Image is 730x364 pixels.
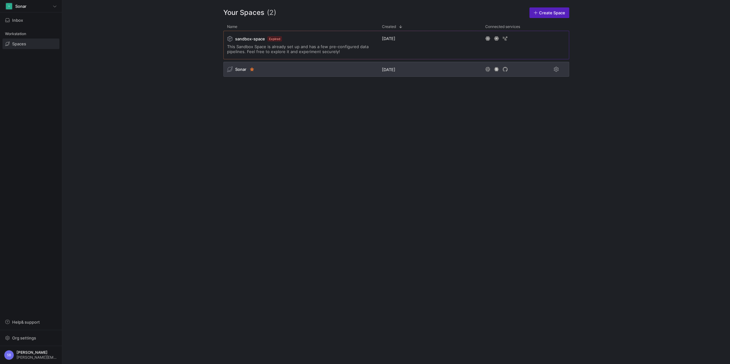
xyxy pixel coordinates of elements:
span: Sonar [15,4,26,9]
span: Spaces [12,41,26,46]
span: Expired [267,36,282,41]
span: [PERSON_NAME] [16,350,58,355]
div: SB [4,350,14,360]
span: (2) [267,7,276,18]
button: Inbox [2,15,59,25]
span: [DATE] [382,36,395,41]
a: Org settings [2,336,59,341]
span: [DATE] [382,67,395,72]
span: sandbox-space [235,36,265,41]
span: Org settings [12,335,36,340]
div: Workstation [2,29,59,39]
button: SB[PERSON_NAME][PERSON_NAME][EMAIL_ADDRESS][DOMAIN_NAME] [2,348,59,362]
span: Name [227,25,237,29]
a: Create Space [529,7,569,18]
button: Org settings [2,333,59,343]
button: Help& support [2,317,59,327]
span: Create Space [539,10,565,15]
span: Connected services [485,25,520,29]
span: [PERSON_NAME][EMAIL_ADDRESS][DOMAIN_NAME] [16,355,58,360]
div: Press SPACE to select this row. [223,62,569,79]
span: Inbox [12,18,23,23]
div: S [6,3,12,9]
a: Spaces [2,39,59,49]
span: Help & support [12,320,40,325]
span: Created [382,25,396,29]
span: This Sandbox Space is already set up and has a few pre-configured data pipelines. Feel free to ex... [227,44,374,54]
div: Press SPACE to select this row. [223,31,569,62]
span: Sonar [235,67,246,72]
span: Your Spaces [223,7,264,18]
